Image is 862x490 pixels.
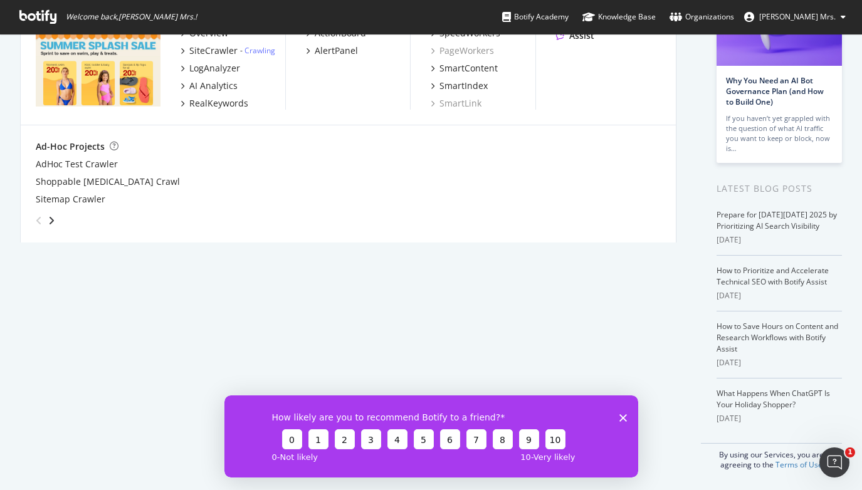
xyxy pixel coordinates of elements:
a: Prepare for [DATE][DATE] 2025 by Prioritizing AI Search Visibility [717,209,837,231]
div: - [240,45,275,56]
a: AdHoc Test Crawler [36,158,118,170]
a: AlertPanel [306,44,358,57]
div: Knowledge Base [582,11,656,23]
a: SmartContent [431,62,498,75]
img: www.target.com [36,7,160,107]
a: PageWorkers [431,44,494,57]
iframe: Intercom live chat [819,447,849,477]
div: [DATE] [717,357,842,368]
a: What Happens When ChatGPT Is Your Holiday Shopper? [717,388,830,410]
button: [PERSON_NAME] Mrs. [734,7,856,27]
div: Latest Blog Posts [717,182,842,195]
div: Assist [569,29,594,42]
div: [DATE] [717,290,842,301]
div: SmartContent [439,62,498,75]
div: SmartIndex [439,80,488,92]
span: Jenny Mrs. [759,11,836,22]
a: LogAnalyzer [181,62,240,75]
a: Terms of Use [775,459,823,470]
div: angle-left [31,211,47,231]
div: AlertPanel [315,44,358,57]
iframe: Survey from Botify [224,395,638,477]
a: How to Prioritize and Accelerate Technical SEO with Botify Assist [717,265,829,287]
div: angle-right [47,214,56,227]
a: Assist [556,29,594,42]
div: AI Analytics [189,80,238,92]
div: If you haven’t yet grappled with the question of what AI traffic you want to keep or block, now is… [726,113,833,154]
a: SmartLink [431,97,481,110]
a: Sitemap Crawler [36,193,105,206]
a: SiteCrawler- Crawling [181,44,275,57]
div: RealKeywords [189,97,248,110]
div: Organizations [670,11,734,23]
div: [DATE] [717,234,842,246]
div: By using our Services, you are agreeing to the [701,443,842,470]
a: SmartIndex [431,80,488,92]
div: LogAnalyzer [189,62,240,75]
a: RealKeywords [181,97,248,110]
div: Ad-Hoc Projects [36,140,105,153]
div: SiteCrawler [189,44,238,57]
div: Botify Academy [502,11,569,23]
a: How to Save Hours on Content and Research Workflows with Botify Assist [717,321,838,354]
span: Welcome back, [PERSON_NAME] Mrs. ! [66,12,197,22]
div: [DATE] [717,413,842,424]
a: Shoppable [MEDICAL_DATA] Crawl [36,175,180,188]
a: AI Analytics [181,80,238,92]
a: Crawling [244,45,275,56]
span: 1 [845,447,855,457]
a: Why You Need an AI Bot Governance Plan (and How to Build One) [726,75,824,107]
